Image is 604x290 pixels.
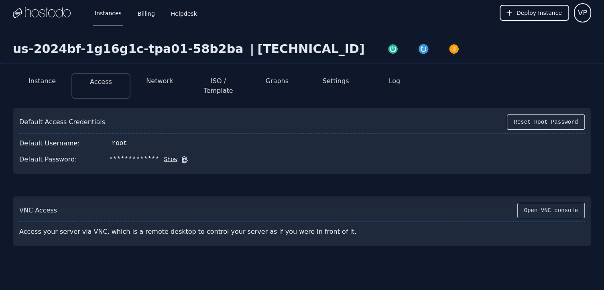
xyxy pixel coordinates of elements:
[13,42,246,56] div: us-2024bf-1g16g1c-tpa01-58b2ba
[517,203,585,218] button: Open VNC console
[112,139,127,148] div: root
[448,43,460,55] img: Power Off
[159,155,178,163] button: Show
[246,42,257,56] div: |
[13,7,71,19] img: Logo
[28,76,56,86] button: Instance
[19,155,77,164] div: Default Password:
[257,42,364,56] div: [TECHNICAL_ID]
[500,5,569,21] button: Deploy Instance
[19,117,105,127] div: Default Access Credentials
[439,42,469,55] button: Power Off
[19,224,379,240] div: Access your server via VNC, which is a remote desktop to control your server as if you were in fr...
[517,9,562,17] span: Deploy Instance
[90,77,112,87] button: Access
[387,43,399,55] img: Power On
[507,114,585,130] button: Reset Root Password
[574,3,591,22] button: User menu
[578,7,587,18] span: VP
[146,76,173,86] button: Network
[195,76,241,96] button: ISO / Template
[266,76,289,86] button: Graphs
[408,42,439,55] button: Restart
[418,43,429,55] img: Restart
[19,139,80,148] div: Default Username:
[19,206,57,215] div: VNC Access
[378,42,408,55] button: Power On
[323,76,349,86] button: Settings
[389,76,401,86] button: Log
